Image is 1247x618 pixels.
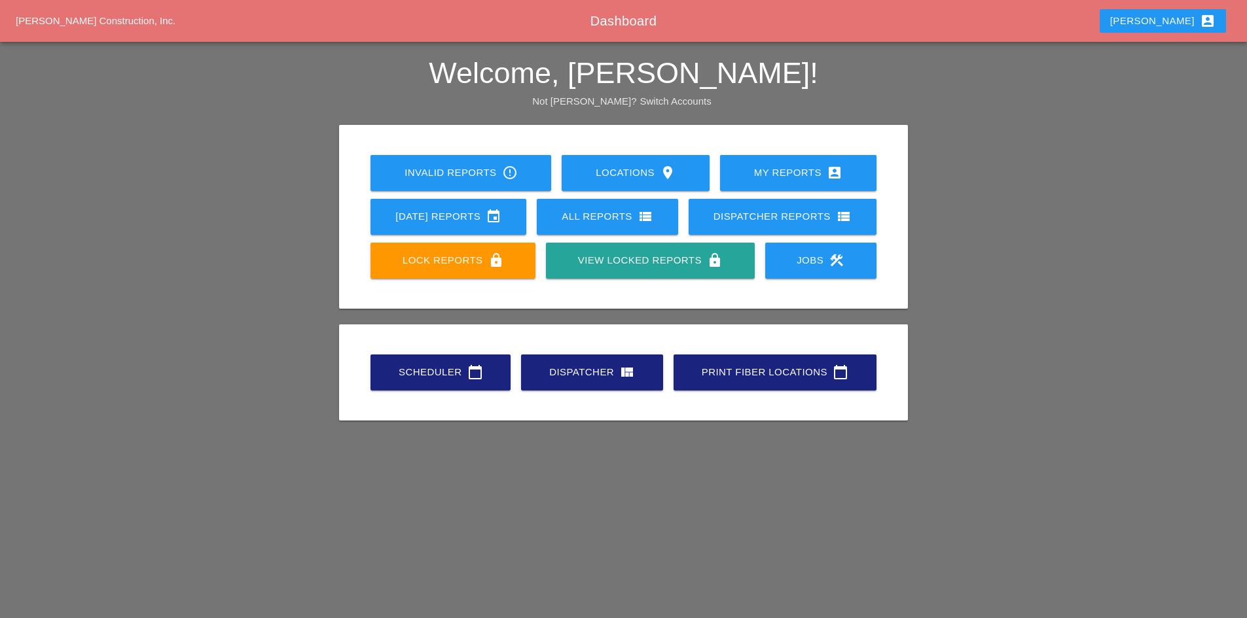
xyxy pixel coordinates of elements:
[562,155,709,191] a: Locations
[836,209,852,224] i: view_list
[710,209,856,224] div: Dispatcher Reports
[486,209,501,224] i: event
[827,165,842,180] i: account_box
[590,14,657,28] span: Dashboard
[391,165,530,180] div: Invalid Reports
[833,364,848,380] i: calendar_today
[720,155,877,191] a: My Reports
[370,243,535,279] a: Lock Reports
[391,209,505,224] div: [DATE] Reports
[16,15,175,26] a: [PERSON_NAME] Construction, Inc.
[502,165,518,180] i: error_outline
[707,252,723,268] i: lock
[583,165,688,180] div: Locations
[542,364,642,380] div: Dispatcher
[619,364,635,380] i: view_quilt
[370,199,526,235] a: [DATE] Reports
[638,209,653,224] i: view_list
[521,354,663,390] a: Dispatcher
[689,199,877,235] a: Dispatcher Reports
[558,209,657,224] div: All Reports
[1110,13,1216,29] div: [PERSON_NAME]
[695,364,856,380] div: Print Fiber Locations
[370,354,511,390] a: Scheduler
[391,364,490,380] div: Scheduler
[546,243,754,279] a: View Locked Reports
[765,243,877,279] a: Jobs
[741,165,856,180] div: My Reports
[1200,13,1216,29] i: account_box
[467,364,483,380] i: calendar_today
[660,165,676,180] i: location_on
[391,252,515,268] div: Lock Reports
[532,95,636,107] span: Not [PERSON_NAME]?
[829,252,844,268] i: construction
[370,155,551,191] a: Invalid Reports
[537,199,678,235] a: All Reports
[488,252,504,268] i: lock
[567,252,733,268] div: View Locked Reports
[640,95,712,107] a: Switch Accounts
[1100,9,1226,33] button: [PERSON_NAME]
[674,354,877,390] a: Print Fiber Locations
[786,252,856,268] div: Jobs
